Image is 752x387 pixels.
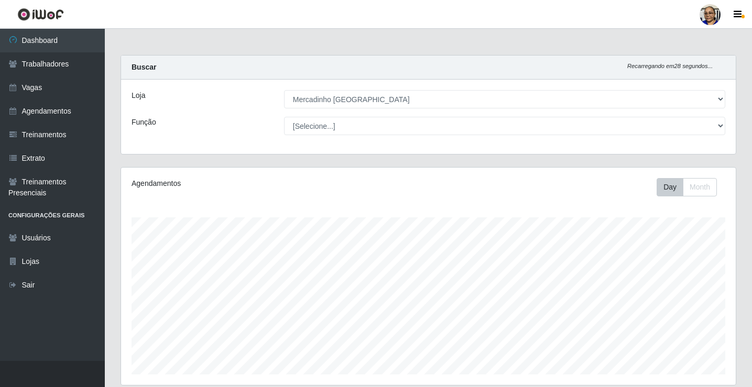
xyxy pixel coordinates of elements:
label: Loja [132,90,145,101]
button: Day [657,178,683,196]
div: Toolbar with button groups [657,178,725,196]
img: CoreUI Logo [17,8,64,21]
strong: Buscar [132,63,156,71]
label: Função [132,117,156,128]
i: Recarregando em 28 segundos... [627,63,713,69]
button: Month [683,178,717,196]
div: First group [657,178,717,196]
div: Agendamentos [132,178,370,189]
